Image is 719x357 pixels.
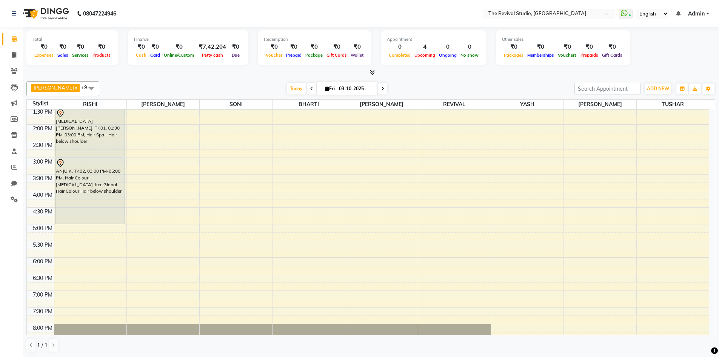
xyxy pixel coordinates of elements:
span: [PERSON_NAME] [345,100,418,109]
span: Wallet [349,53,365,58]
span: TUSHAR [637,100,710,109]
span: YASH [491,100,563,109]
div: 3:00 PM [31,158,54,166]
span: SONI [200,100,272,109]
div: 5:30 PM [31,241,54,249]
div: ₹0 [325,43,349,51]
input: Search Appointment [574,83,640,94]
span: Online/Custom [162,53,196,58]
div: ₹0 [579,43,600,51]
div: 7:00 PM [31,291,54,299]
div: Total [32,36,112,43]
span: Ongoing [437,53,459,58]
span: RISHI [54,100,127,109]
span: BHARTI [273,100,345,109]
span: Prepaids [579,53,600,58]
div: 4:30 PM [31,208,54,216]
div: [MEDICAL_DATA][PERSON_NAME], TK01, 01:30 PM-03:00 PM, Hair Spa - Hair below shoulder [55,108,125,157]
div: Redemption [264,36,365,43]
div: ₹0 [303,43,325,51]
div: 8:00 PM [31,324,54,332]
div: Finance [134,36,242,43]
div: ₹7,42,204 [196,43,229,51]
div: ₹0 [600,43,624,51]
div: ₹0 [284,43,303,51]
div: ANJU K, TK02, 03:00 PM-05:00 PM, Hair Colour - [MEDICAL_DATA]-free Global Hair Colour Hair below ... [55,158,125,224]
div: ₹0 [502,43,525,51]
div: 0 [387,43,413,51]
a: x [74,85,77,91]
span: Vouchers [556,53,579,58]
div: 1:30 PM [31,108,54,116]
div: 6:30 PM [31,274,54,282]
span: 1 / 1 [37,342,48,349]
span: Packages [502,53,525,58]
span: Cash [134,53,148,58]
span: No show [459,53,480,58]
div: ₹0 [349,43,365,51]
span: Today [287,83,306,94]
input: 2025-10-03 [337,83,374,94]
div: ₹0 [229,43,242,51]
div: 5:00 PM [31,224,54,232]
div: Other sales [502,36,624,43]
span: Admin [688,10,705,18]
div: ₹0 [148,43,162,51]
div: ₹0 [32,43,55,51]
div: 2:00 PM [31,125,54,133]
div: ₹0 [91,43,112,51]
span: ADD NEW [647,86,669,91]
div: ₹0 [264,43,284,51]
div: 4 [413,43,437,51]
span: Completed [387,53,413,58]
div: ₹0 [525,43,556,51]
span: Gift Cards [325,53,349,58]
div: 4:00 PM [31,191,54,199]
span: [PERSON_NAME] [127,100,199,109]
span: Petty cash [200,53,225,58]
img: logo [19,3,71,24]
div: Stylist [27,100,54,108]
div: 2:30 PM [31,141,54,149]
span: Gift Cards [600,53,624,58]
span: Due [230,53,242,58]
span: Prepaid [284,53,303,58]
span: Upcoming [413,53,437,58]
div: ₹0 [162,43,196,51]
span: Card [148,53,162,58]
span: Memberships [525,53,556,58]
span: Sales [55,53,70,58]
span: Fri [323,86,337,91]
span: [PERSON_NAME] [34,85,74,91]
div: ₹0 [55,43,70,51]
div: Appointment [387,36,480,43]
span: Voucher [264,53,284,58]
span: Products [91,53,112,58]
span: Expenses [32,53,55,58]
div: ₹0 [134,43,148,51]
span: REVIVAL [418,100,491,109]
div: 0 [459,43,480,51]
b: 08047224946 [83,3,116,24]
button: ADD NEW [645,83,671,94]
div: 3:30 PM [31,175,54,182]
div: 0 [437,43,459,51]
span: +9 [81,84,93,90]
span: Services [70,53,91,58]
span: [PERSON_NAME] [564,100,636,109]
div: ₹0 [556,43,579,51]
div: 6:00 PM [31,258,54,266]
div: 7:30 PM [31,308,54,315]
span: Package [303,53,325,58]
div: ₹0 [70,43,91,51]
